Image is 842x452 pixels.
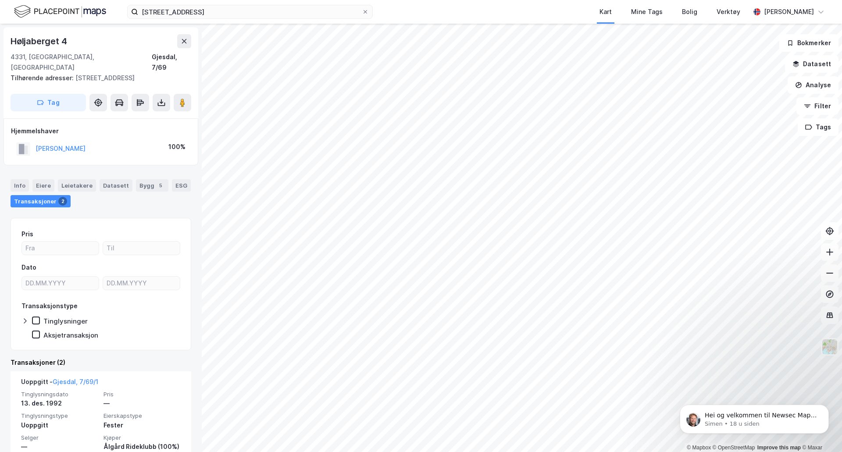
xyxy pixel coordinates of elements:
div: Fester [103,420,181,431]
div: — [103,398,181,409]
img: Z [821,338,838,355]
div: Dato [21,262,36,273]
a: Mapbox [687,445,711,451]
div: Verktøy [717,7,740,17]
span: Tinglysningstype [21,412,98,420]
a: Improve this map [757,445,801,451]
input: Til [103,242,180,255]
div: 13. des. 1992 [21,398,98,409]
span: Selger [21,434,98,441]
div: — [21,441,98,452]
input: Fra [22,242,99,255]
div: 2 [58,197,67,206]
a: OpenStreetMap [713,445,755,451]
span: Kjøper [103,434,181,441]
div: Aksjetransaksjon [43,331,98,339]
div: Transaksjoner [11,195,71,207]
iframe: Intercom notifications melding [667,386,842,448]
span: Tilhørende adresser: [11,74,75,82]
div: ESG [172,179,191,192]
button: Tags [798,118,838,136]
input: DD.MM.YYYY [103,277,180,290]
div: Transaksjonstype [21,301,78,311]
div: Bolig [682,7,697,17]
div: 4331, [GEOGRAPHIC_DATA], [GEOGRAPHIC_DATA] [11,52,152,73]
button: Datasett [785,55,838,73]
div: Ålgård Rideklubb (100%) [103,441,181,452]
div: Mine Tags [631,7,663,17]
span: Tinglysningsdato [21,391,98,398]
button: Filter [796,97,838,115]
div: Info [11,179,29,192]
div: Bygg [136,179,168,192]
div: Datasett [100,179,132,192]
div: Uoppgitt [21,420,98,431]
div: Tinglysninger [43,317,88,325]
div: Høljaberget 4 [11,34,68,48]
div: 5 [156,181,165,190]
div: [STREET_ADDRESS] [11,73,184,83]
div: Gjesdal, 7/69 [152,52,191,73]
button: Analyse [788,76,838,94]
div: [PERSON_NAME] [764,7,814,17]
img: logo.f888ab2527a4732fd821a326f86c7f29.svg [14,4,106,19]
a: Gjesdal, 7/69/1 [53,378,98,385]
input: DD.MM.YYYY [22,277,99,290]
div: Uoppgitt - [21,377,98,391]
input: Søk på adresse, matrikkel, gårdeiere, leietakere eller personer [138,5,362,18]
div: Leietakere [58,179,96,192]
div: Kart [599,7,612,17]
div: 100% [168,142,186,152]
button: Tag [11,94,86,111]
div: Hjemmelshaver [11,126,191,136]
div: Pris [21,229,33,239]
span: Pris [103,391,181,398]
span: Eierskapstype [103,412,181,420]
div: Eiere [32,179,54,192]
button: Bokmerker [779,34,838,52]
div: Transaksjoner (2) [11,357,191,368]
